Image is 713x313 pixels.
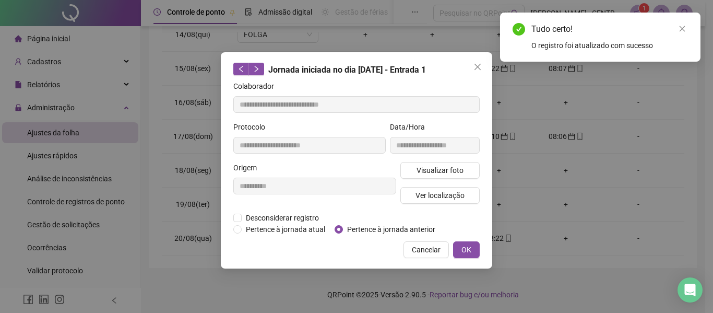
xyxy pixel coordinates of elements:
[415,190,465,201] span: Ver localização
[417,165,464,176] span: Visualizar foto
[453,241,480,258] button: OK
[233,63,249,75] button: left
[513,23,525,36] span: check-circle
[676,23,688,34] a: Close
[400,187,480,204] button: Ver localização
[390,121,432,133] label: Data/Hora
[469,59,486,75] button: Close
[242,212,323,224] span: Desconsiderar registro
[400,162,480,179] button: Visualizar foto
[473,63,482,71] span: close
[233,63,480,76] div: Jornada iniciada no dia [DATE] - Entrada 1
[233,162,264,173] label: Origem
[233,80,281,92] label: Colaborador
[248,63,264,75] button: right
[679,25,686,32] span: close
[233,121,272,133] label: Protocolo
[531,40,688,51] div: O registro foi atualizado com sucesso
[403,241,449,258] button: Cancelar
[412,244,441,256] span: Cancelar
[242,224,329,235] span: Pertence à jornada atual
[237,65,245,73] span: left
[678,277,703,303] div: Open Intercom Messenger
[461,244,471,256] span: OK
[343,224,439,235] span: Pertence à jornada anterior
[253,65,260,73] span: right
[531,23,688,36] div: Tudo certo!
